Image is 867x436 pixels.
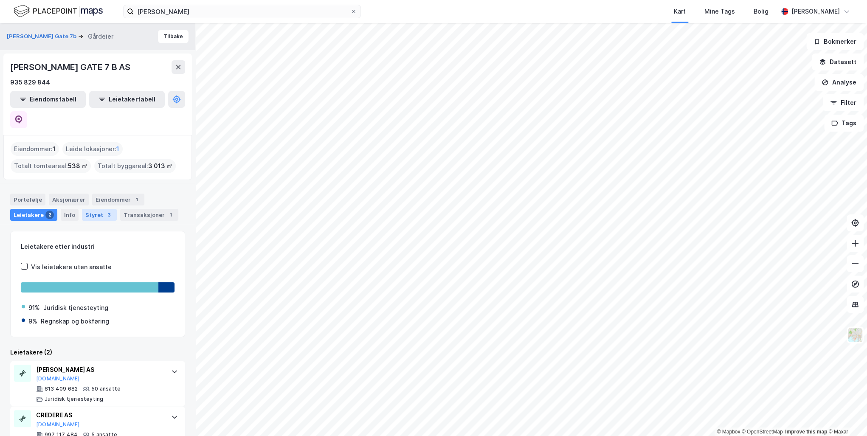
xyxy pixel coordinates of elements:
div: 1 [166,211,175,219]
div: Leietakere [10,209,57,221]
button: Leietakertabell [89,91,165,108]
div: Totalt byggareal : [94,159,176,173]
input: Søk på adresse, matrikkel, gårdeiere, leietakere eller personer [134,5,350,18]
button: [DOMAIN_NAME] [36,375,80,382]
div: [PERSON_NAME] [791,6,840,17]
div: Leietakere etter industri [21,242,175,252]
div: Aksjonærer [49,194,89,205]
span: 1 [116,144,119,154]
button: Bokmerker [806,33,864,50]
div: 813 409 682 [45,385,78,392]
div: 3 [105,211,113,219]
a: Improve this map [785,429,827,435]
button: Analyse [814,74,864,91]
div: 1 [132,195,141,204]
div: Kart [674,6,686,17]
div: Leietakere (2) [10,347,185,357]
div: Eiendommer [92,194,144,205]
a: OpenStreetMap [742,429,783,435]
button: Tilbake [158,30,189,43]
div: 91% [28,303,40,313]
span: 538 ㎡ [68,161,87,171]
div: Bolig [754,6,768,17]
div: Mine Tags [704,6,735,17]
button: Eiendomstabell [10,91,86,108]
button: Filter [823,94,864,111]
img: Z [847,327,863,343]
div: Regnskap og bokføring [41,316,109,326]
button: Tags [824,115,864,132]
span: 1 [53,144,56,154]
div: 50 ansatte [91,385,121,392]
a: Mapbox [717,429,740,435]
div: Juridisk tjenesteyting [45,396,103,402]
div: CREDERE AS [36,410,163,420]
button: [PERSON_NAME] Gate 7b [7,32,78,41]
div: Gårdeier [88,31,113,42]
button: [DOMAIN_NAME] [36,421,80,428]
div: 935 829 844 [10,77,50,87]
div: Info [61,209,79,221]
div: Totalt tomteareal : [11,159,91,173]
div: Leide lokasjoner : [62,142,123,156]
span: 3 013 ㎡ [148,161,172,171]
img: logo.f888ab2527a4732fd821a326f86c7f29.svg [14,4,103,19]
iframe: Chat Widget [825,395,867,436]
div: 9% [28,316,37,326]
div: [PERSON_NAME] GATE 7 B AS [10,60,132,74]
div: Eiendommer : [11,142,59,156]
div: Juridisk tjenesteyting [43,303,108,313]
div: Styret [82,209,117,221]
div: 2 [45,211,54,219]
button: Datasett [812,53,864,70]
div: [PERSON_NAME] AS [36,365,163,375]
div: Transaksjoner [120,209,178,221]
div: Vis leietakere uten ansatte [31,262,112,272]
div: Kontrollprogram for chat [825,395,867,436]
div: Portefølje [10,194,45,205]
